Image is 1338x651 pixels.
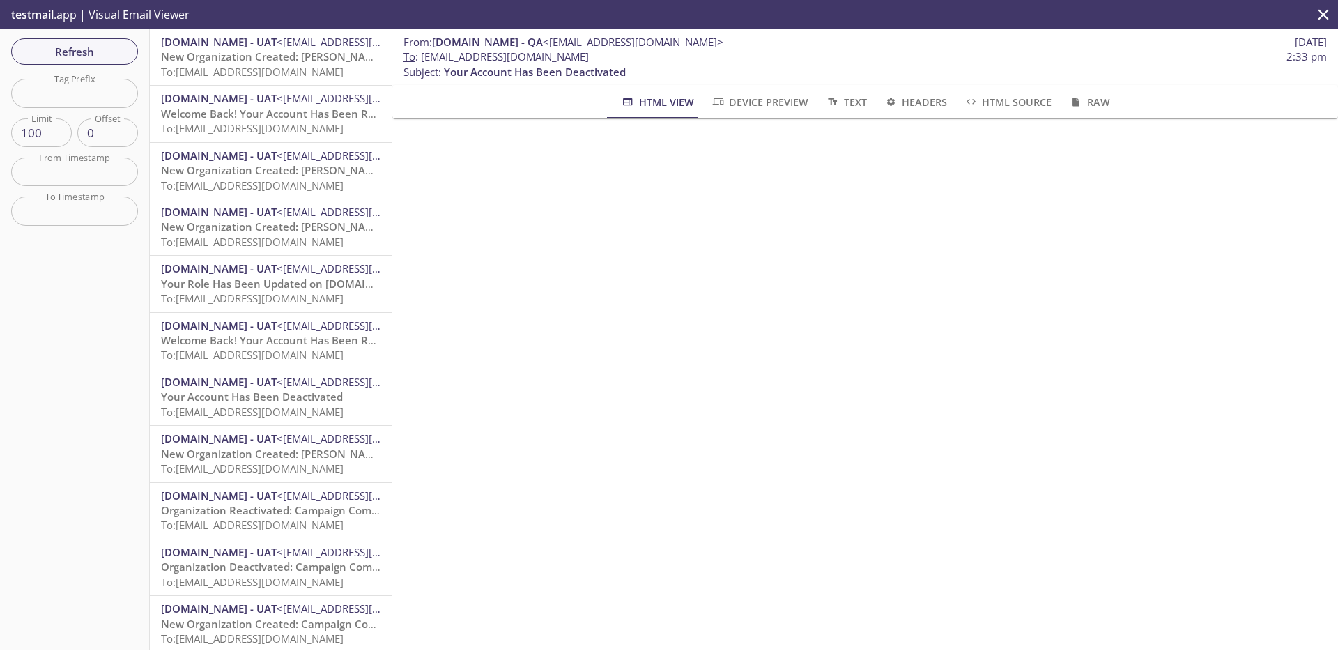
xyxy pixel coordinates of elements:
span: To: [EMAIL_ADDRESS][DOMAIN_NAME] [161,65,344,79]
span: To: [EMAIL_ADDRESS][DOMAIN_NAME] [161,405,344,419]
span: To: [EMAIL_ADDRESS][DOMAIN_NAME] [161,291,344,305]
span: Headers [884,93,947,111]
span: [DOMAIN_NAME] - UAT [161,602,277,615]
span: [DOMAIN_NAME] - UAT [161,148,277,162]
span: New Organization Created: [PERSON_NAME] 258 [161,163,406,177]
span: Your Role Has Been Updated on [DOMAIN_NAME] [161,277,412,291]
div: [DOMAIN_NAME] - UAT<[EMAIL_ADDRESS][DOMAIN_NAME]>New Organization Created: [PERSON_NAME] Inc 962T... [150,199,392,255]
span: testmail [11,7,54,22]
div: [DOMAIN_NAME] - UAT<[EMAIL_ADDRESS][DOMAIN_NAME]>Your Role Has Been Updated on [DOMAIN_NAME]To:[E... [150,256,392,312]
div: [DOMAIN_NAME] - UAT<[EMAIL_ADDRESS][DOMAIN_NAME]>Your Account Has Been DeactivatedTo:[EMAIL_ADDRE... [150,369,392,425]
div: [DOMAIN_NAME] - UAT<[EMAIL_ADDRESS][DOMAIN_NAME]>New Organization Created: [PERSON_NAME] 425To:[E... [150,29,392,85]
div: [DOMAIN_NAME] - UAT<[EMAIL_ADDRESS][DOMAIN_NAME]>Organization Reactivated: Campaign Composer Inte... [150,483,392,539]
span: <[EMAIL_ADDRESS][DOMAIN_NAME]> [277,91,457,105]
span: <[EMAIL_ADDRESS][DOMAIN_NAME]> [277,261,457,275]
div: [DOMAIN_NAME] - UAT<[EMAIL_ADDRESS][DOMAIN_NAME]>Welcome Back! Your Account Has Been ReactivatedT... [150,86,392,141]
span: Raw [1068,93,1109,111]
span: Text [825,93,866,111]
span: To: [EMAIL_ADDRESS][DOMAIN_NAME] [161,121,344,135]
span: Welcome Back! Your Account Has Been Reactivated [161,107,421,121]
span: [DOMAIN_NAME] - QA [432,35,543,49]
span: Your Account Has Been Deactivated [444,65,626,79]
span: 2:33 pm [1286,49,1327,64]
span: To: [EMAIL_ADDRESS][DOMAIN_NAME] [161,348,344,362]
span: <[EMAIL_ADDRESS][DOMAIN_NAME]> [277,319,457,332]
span: From [403,35,429,49]
span: To: [EMAIL_ADDRESS][DOMAIN_NAME] [161,178,344,192]
span: Refresh [22,43,127,61]
span: New Organization Created: [PERSON_NAME], [PERSON_NAME] and [PERSON_NAME] 4 [161,447,590,461]
span: <[EMAIL_ADDRESS][DOMAIN_NAME]> [543,35,723,49]
span: Organization Reactivated: Campaign Composer Integration Test-1.20250926.11 [161,503,561,517]
span: : [EMAIL_ADDRESS][DOMAIN_NAME] [403,49,589,64]
span: Your Account Has Been Deactivated [161,390,343,404]
span: [DOMAIN_NAME] - UAT [161,205,277,219]
span: Welcome Back! Your Account Has Been Reactivated [161,333,421,347]
span: <[EMAIL_ADDRESS][DOMAIN_NAME]> [277,545,457,559]
div: [DOMAIN_NAME] - UAT<[EMAIL_ADDRESS][DOMAIN_NAME]>Organization Deactivated: Campaign Composer Inte... [150,539,392,595]
span: To: [EMAIL_ADDRESS][DOMAIN_NAME] [161,631,344,645]
span: To: [EMAIL_ADDRESS][DOMAIN_NAME] [161,461,344,475]
span: [DATE] [1295,35,1327,49]
span: Organization Deactivated: Campaign Composer Integration Test-1.20250926.11 [161,560,562,574]
div: [DOMAIN_NAME] - UAT<[EMAIL_ADDRESS][DOMAIN_NAME]>Welcome Back! Your Account Has Been ReactivatedT... [150,313,392,369]
span: To [403,49,415,63]
span: Device Preview [711,93,808,111]
span: [DOMAIN_NAME] - UAT [161,261,277,275]
span: <[EMAIL_ADDRESS][DOMAIN_NAME]> [277,148,457,162]
span: [DOMAIN_NAME] - UAT [161,489,277,503]
span: HTML View [620,93,693,111]
span: New Organization Created: [PERSON_NAME] 425 [161,49,406,63]
span: : [403,35,723,49]
span: <[EMAIL_ADDRESS][DOMAIN_NAME]> [277,35,457,49]
span: [DOMAIN_NAME] - UAT [161,91,277,105]
span: <[EMAIL_ADDRESS][DOMAIN_NAME]> [277,205,457,219]
div: [DOMAIN_NAME] - UAT<[EMAIL_ADDRESS][DOMAIN_NAME]>New Organization Created: [PERSON_NAME] 258To:[E... [150,143,392,199]
span: [DOMAIN_NAME] - UAT [161,319,277,332]
button: Refresh [11,38,138,65]
span: [DOMAIN_NAME] - UAT [161,375,277,389]
span: <[EMAIL_ADDRESS][DOMAIN_NAME]> [277,602,457,615]
span: [DOMAIN_NAME] - UAT [161,545,277,559]
div: [DOMAIN_NAME] - UAT<[EMAIL_ADDRESS][DOMAIN_NAME]>New Organization Created: [PERSON_NAME], [PERSON... [150,426,392,482]
span: Subject [403,65,438,79]
span: <[EMAIL_ADDRESS][DOMAIN_NAME]> [277,431,457,445]
span: New Organization Created: [PERSON_NAME] Inc 962 [161,220,424,233]
span: HTML Source [964,93,1052,111]
span: [DOMAIN_NAME] - UAT [161,35,277,49]
span: To: [EMAIL_ADDRESS][DOMAIN_NAME] [161,575,344,589]
span: <[EMAIL_ADDRESS][DOMAIN_NAME]> [277,375,457,389]
span: New Organization Created: Campaign Composer Integration Test-1.20250926.11 [161,617,567,631]
span: To: [EMAIL_ADDRESS][DOMAIN_NAME] [161,235,344,249]
span: [DOMAIN_NAME] - UAT [161,431,277,445]
span: To: [EMAIL_ADDRESS][DOMAIN_NAME] [161,518,344,532]
span: <[EMAIL_ADDRESS][DOMAIN_NAME]> [277,489,457,503]
p: : [403,49,1327,79]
